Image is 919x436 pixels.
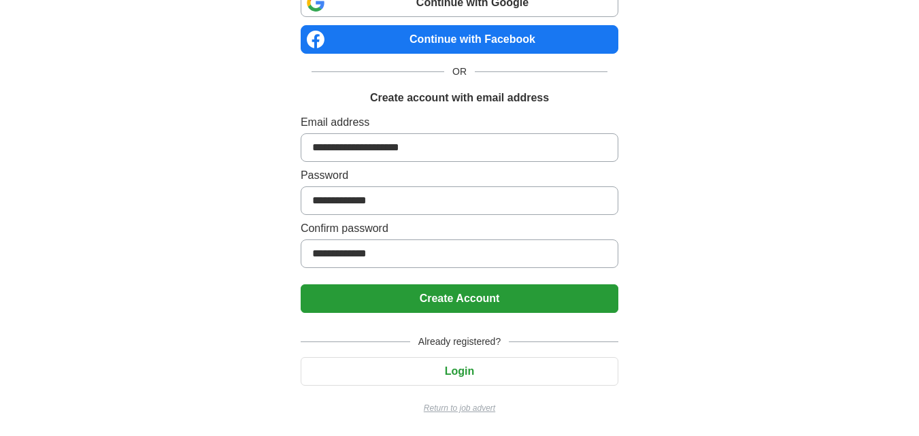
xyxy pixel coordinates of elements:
[301,284,618,313] button: Create Account
[301,167,618,184] label: Password
[301,114,618,131] label: Email address
[370,90,549,106] h1: Create account with email address
[301,220,618,237] label: Confirm password
[410,335,509,349] span: Already registered?
[301,357,618,386] button: Login
[444,65,475,79] span: OR
[301,25,618,54] a: Continue with Facebook
[301,402,618,414] a: Return to job advert
[301,365,618,377] a: Login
